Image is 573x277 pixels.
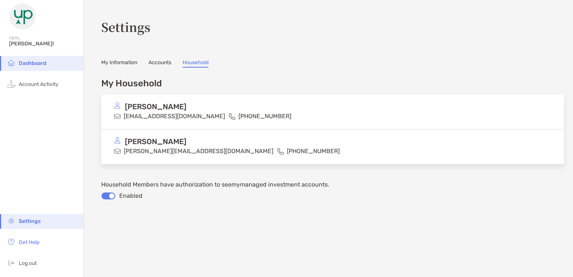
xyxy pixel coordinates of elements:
[19,260,37,266] span: Log out
[19,60,46,66] span: Dashboard
[125,137,186,146] p: [PERSON_NAME]
[7,258,16,267] img: logout icon
[124,111,225,121] p: [EMAIL_ADDRESS][DOMAIN_NAME]
[7,58,16,67] img: household icon
[183,59,208,68] a: Household
[9,41,79,47] span: [PERSON_NAME]!
[148,59,171,68] a: Accounts
[125,102,186,111] p: [PERSON_NAME]
[19,81,58,87] span: Account Activity
[7,79,16,88] img: activity icon
[7,216,16,225] img: settings icon
[277,148,284,155] img: phone icon
[9,3,36,30] img: Zoe Logo
[19,239,39,245] span: Get Help
[19,218,40,224] span: Settings
[229,113,235,120] img: phone icon
[101,78,162,89] h4: My Household
[114,137,121,144] img: avatar icon
[115,192,142,200] span: Enabled
[114,102,121,109] img: avatar icon
[114,113,121,120] img: email icon
[124,146,273,156] p: [PERSON_NAME][EMAIL_ADDRESS][DOMAIN_NAME]
[287,146,340,156] p: [PHONE_NUMBER]
[7,237,16,246] img: get-help icon
[114,148,121,155] img: email icon
[101,18,564,35] h3: Settings
[101,59,137,68] a: My Information
[238,111,291,121] p: [PHONE_NUMBER]
[101,180,564,189] p: Household Members have authorization to see my managed investment accounts.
